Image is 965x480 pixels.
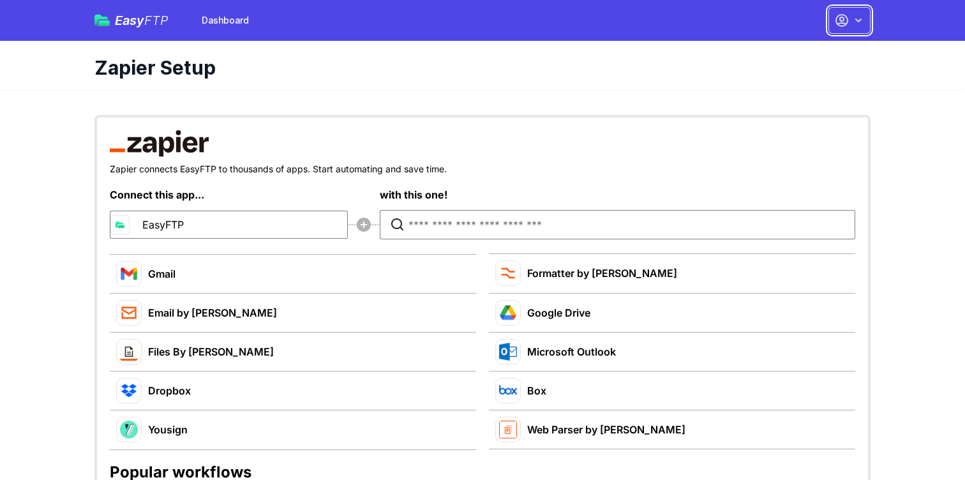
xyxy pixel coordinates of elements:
[194,9,257,32] a: Dashboard
[144,13,168,28] span: FTP
[115,14,168,27] span: Easy
[94,14,168,27] a: EasyFTP
[94,15,110,26] img: easyftp_logo.png
[94,56,860,79] h1: Zapier Setup
[901,416,950,465] iframe: Drift Widget Chat Controller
